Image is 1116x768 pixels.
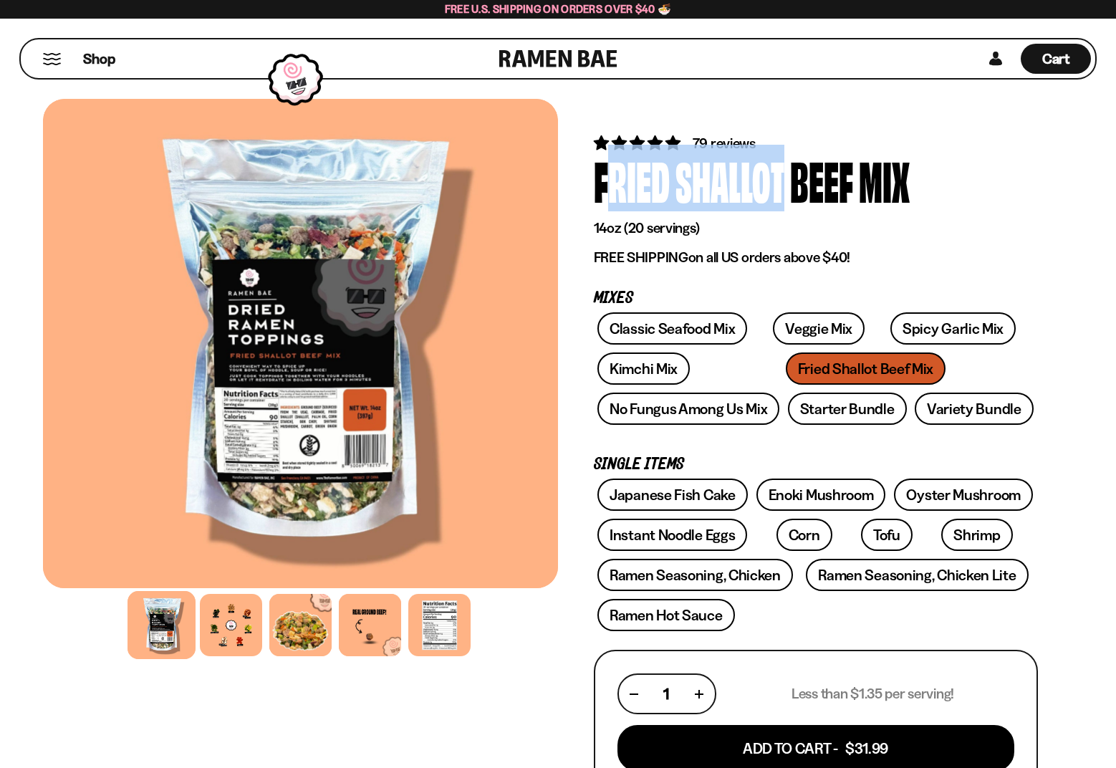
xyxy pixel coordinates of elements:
a: Oyster Mushroom [894,479,1033,511]
a: Shop [83,44,115,74]
p: Less than $1.35 per serving! [792,685,954,703]
a: Starter Bundle [788,393,907,425]
span: 1 [663,685,669,703]
a: Tofu [861,519,913,551]
a: No Fungus Among Us Mix [597,393,779,425]
div: Beef [790,153,853,207]
p: Single Items [594,458,1038,471]
a: Ramen Seasoning, Chicken Lite [806,559,1028,591]
strong: FREE SHIPPING [594,249,688,266]
a: Enoki Mushroom [756,479,886,511]
a: Ramen Hot Sauce [597,599,735,631]
span: Cart [1042,50,1070,67]
span: Free U.S. Shipping on Orders over $40 🍜 [445,2,672,16]
div: Cart [1021,39,1091,78]
a: Instant Noodle Eggs [597,519,747,551]
div: Shallot [675,153,784,207]
button: Mobile Menu Trigger [42,53,62,65]
a: Variety Bundle [915,393,1034,425]
p: 14oz (20 servings) [594,219,1038,237]
a: Corn [776,519,832,551]
div: Mix [859,153,910,207]
a: Ramen Seasoning, Chicken [597,559,793,591]
a: Veggie Mix [773,312,865,345]
span: 4.82 stars [594,134,683,152]
p: Mixes [594,292,1038,305]
span: 79 reviews [693,135,756,152]
a: Japanese Fish Cake [597,479,748,511]
p: on all US orders above $40! [594,249,1038,267]
a: Shrimp [941,519,1012,551]
a: Spicy Garlic Mix [890,312,1016,345]
span: Shop [83,49,115,69]
a: Kimchi Mix [597,352,690,385]
a: Classic Seafood Mix [597,312,747,345]
div: Fried [594,153,670,207]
